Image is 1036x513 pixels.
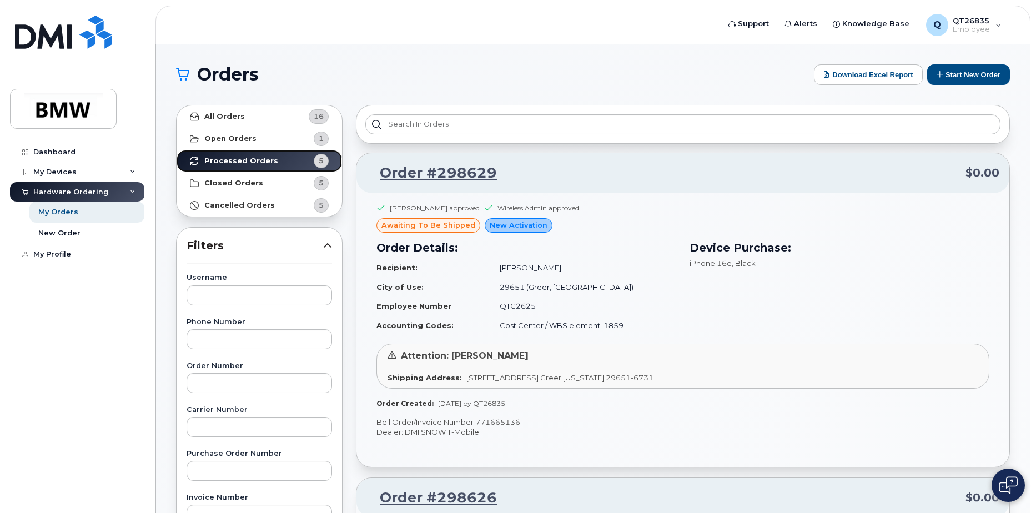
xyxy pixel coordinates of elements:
button: Start New Order [927,64,1010,85]
p: Bell Order/Invoice Number 771665136 [376,417,989,428]
td: Cost Center / WBS element: 1859 [490,316,676,335]
span: Orders [197,66,259,83]
a: Order #298629 [366,163,497,183]
span: $0.00 [965,490,999,506]
h3: Order Details: [376,239,676,256]
strong: Open Orders [204,134,257,143]
a: Closed Orders5 [177,172,342,194]
span: New Activation [490,220,547,230]
span: 5 [319,155,324,166]
span: $0.00 [965,165,999,181]
button: Download Excel Report [814,64,923,85]
a: Processed Orders5 [177,150,342,172]
span: , Black [732,259,756,268]
label: Invoice Number [187,494,332,501]
td: [PERSON_NAME] [490,258,676,278]
label: Phone Number [187,319,332,326]
strong: Cancelled Orders [204,201,275,210]
label: Carrier Number [187,406,332,414]
span: Filters [187,238,323,254]
span: awaiting to be shipped [381,220,475,230]
strong: Shipping Address: [388,373,462,382]
span: 5 [319,178,324,188]
a: Cancelled Orders5 [177,194,342,217]
a: Open Orders1 [177,128,342,150]
a: All Orders16 [177,105,342,128]
strong: Order Created: [376,399,434,408]
input: Search in orders [365,114,1000,134]
div: Wireless Admin approved [497,203,579,213]
span: [DATE] by QT26835 [438,399,505,408]
strong: Employee Number [376,301,451,310]
strong: All Orders [204,112,245,121]
div: [PERSON_NAME] approved [390,203,480,213]
strong: Recipient: [376,263,418,272]
span: [STREET_ADDRESS] Greer [US_STATE] 29651-6731 [466,373,653,382]
span: 16 [314,111,324,122]
span: 5 [319,200,324,210]
td: QTC2625 [490,296,676,316]
strong: Accounting Codes: [376,321,454,330]
strong: Closed Orders [204,179,263,188]
strong: City of Use: [376,283,424,291]
span: 1 [319,133,324,144]
strong: Processed Orders [204,157,278,165]
label: Order Number [187,363,332,370]
p: Dealer: DMI SNOW T-Mobile [376,427,989,437]
label: Purchase Order Number [187,450,332,457]
td: 29651 (Greer, [GEOGRAPHIC_DATA]) [490,278,676,297]
img: Open chat [999,476,1018,494]
span: Attention: [PERSON_NAME] [401,350,529,361]
label: Username [187,274,332,281]
a: Order #298626 [366,488,497,508]
h3: Device Purchase: [690,239,989,256]
span: iPhone 16e [690,259,732,268]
